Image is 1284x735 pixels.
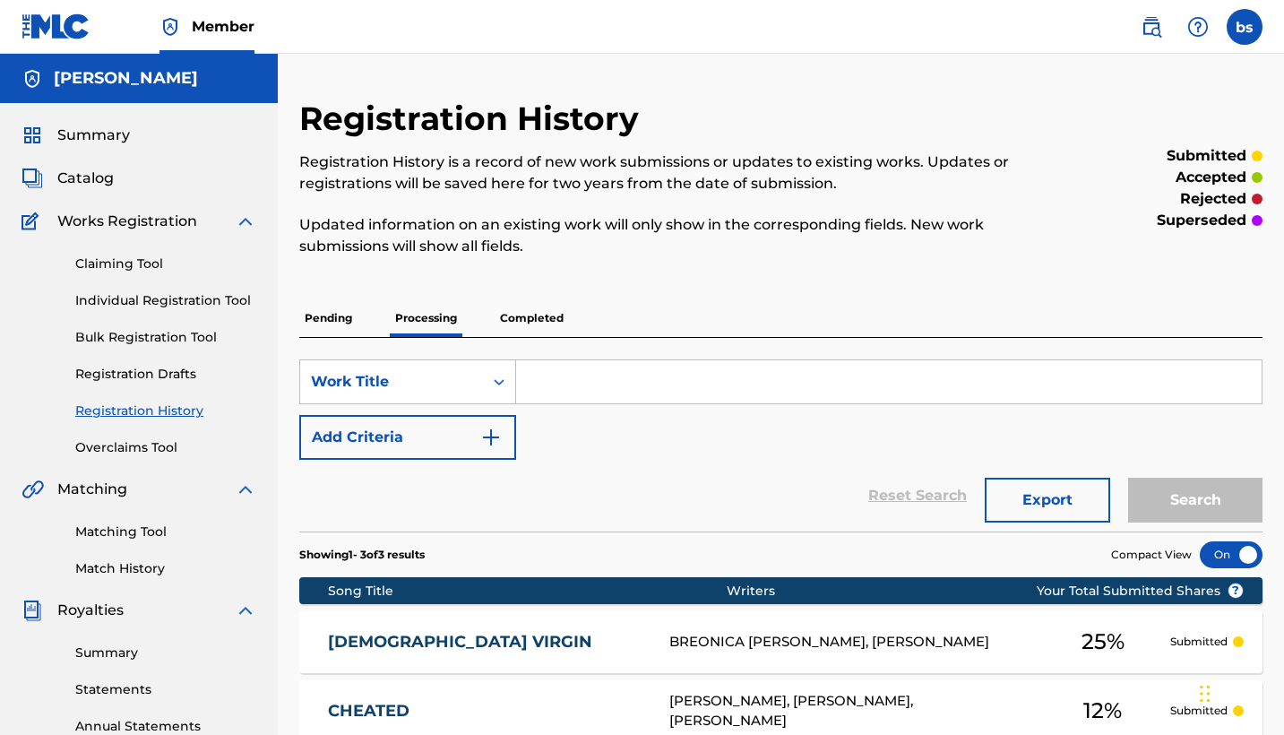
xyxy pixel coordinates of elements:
[1228,584,1243,598] span: ?
[299,151,1041,195] p: Registration History is a record of new work submissions or updates to existing works. Updates or...
[985,478,1110,523] button: Export
[235,479,256,500] img: expand
[75,523,256,541] a: Matching Tool
[22,168,114,189] a: CatalogCatalog
[22,211,45,232] img: Works Registration
[299,99,648,139] h2: Registration History
[235,600,256,621] img: expand
[75,328,256,347] a: Bulk Registration Tool
[22,13,90,39] img: MLC Logo
[22,600,43,621] img: Royalties
[57,168,114,189] span: Catalog
[57,125,130,146] span: Summary
[1227,9,1262,45] div: User Menu
[22,479,44,500] img: Matching
[1167,145,1246,167] p: submitted
[192,16,254,37] span: Member
[299,299,358,337] p: Pending
[54,68,198,89] h5: brandon sully
[299,547,425,563] p: Showing 1 - 3 of 3 results
[669,632,1036,653] div: BREONICA [PERSON_NAME], [PERSON_NAME]
[75,255,256,273] a: Claiming Tool
[390,299,462,337] p: Processing
[1180,9,1216,45] div: Help
[75,680,256,699] a: Statements
[75,644,256,662] a: Summary
[1157,210,1246,231] p: superseded
[669,691,1036,731] div: [PERSON_NAME], [PERSON_NAME], [PERSON_NAME]
[1170,634,1228,650] p: Submitted
[57,600,124,621] span: Royalties
[57,479,127,500] span: Matching
[22,168,43,189] img: Catalog
[1083,695,1122,727] span: 12 %
[299,415,516,460] button: Add Criteria
[328,632,645,653] a: [DEMOGRAPHIC_DATA] VIRGIN
[75,438,256,457] a: Overclaims Tool
[1187,16,1209,38] img: help
[1081,626,1125,658] span: 25 %
[1141,16,1162,38] img: search
[480,427,502,448] img: 9d2ae6d4665cec9f34b9.svg
[495,299,569,337] p: Completed
[1200,667,1211,721] div: Drag
[311,371,472,393] div: Work Title
[1194,649,1284,735] iframe: Chat Widget
[299,214,1041,257] p: Updated information on an existing work will only show in the corresponding fields. New work subm...
[1133,9,1169,45] a: Public Search
[22,125,43,146] img: Summary
[1170,703,1228,719] p: Submitted
[1180,188,1246,210] p: rejected
[75,559,256,578] a: Match History
[1111,547,1192,563] span: Compact View
[75,291,256,310] a: Individual Registration Tool
[75,365,256,384] a: Registration Drafts
[22,68,43,90] img: Accounts
[22,125,130,146] a: SummarySummary
[235,211,256,232] img: expand
[1176,167,1246,188] p: accepted
[328,582,727,601] div: Song Title
[328,701,645,722] a: CHEATED
[75,402,256,420] a: Registration History
[57,211,197,232] span: Works Registration
[1234,465,1284,618] iframe: Resource Center
[1037,582,1244,601] span: Your Total Submitted Shares
[727,582,1093,601] div: Writers
[299,359,1262,532] form: Search Form
[159,16,181,38] img: Top Rightsholder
